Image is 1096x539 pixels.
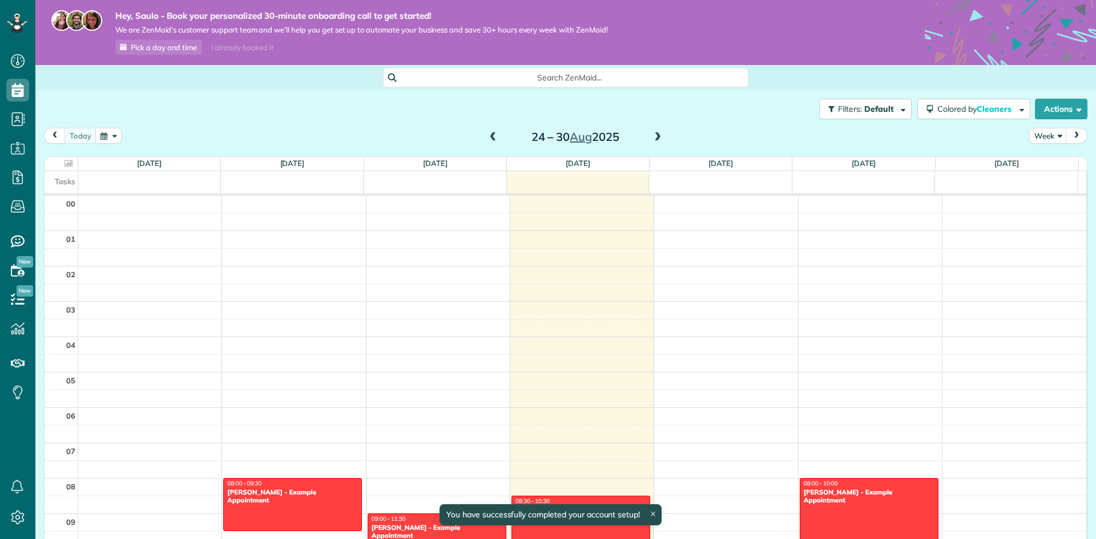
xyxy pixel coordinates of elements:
strong: Hey, Saulo - Book your personalized 30-minute onboarding call to get started! [115,10,608,22]
a: [DATE] [852,159,876,168]
a: [DATE] [137,159,162,168]
a: [DATE] [280,159,305,168]
button: Week [1029,128,1067,143]
div: [PERSON_NAME] - Example Appointment [227,488,358,505]
span: 09:00 - 11:30 [372,515,406,522]
span: 09 [66,517,75,526]
a: Pick a day and time [115,40,202,55]
a: [DATE] [566,159,590,168]
button: Actions [1035,99,1087,119]
span: 08:00 - 10:00 [804,480,838,487]
span: Filters: [838,104,862,114]
button: prev [44,128,66,143]
span: 00 [66,199,75,208]
a: [DATE] [994,159,1019,168]
span: We are ZenMaid’s customer support team and we’ll help you get set up to automate your business an... [115,25,608,35]
span: 02 [66,270,75,279]
button: Today [65,128,96,143]
span: Colored by [937,104,1016,114]
h2: 24 – 30 2025 [504,131,647,143]
div: You have successfully completed your account setup! [440,504,662,525]
span: 01 [66,234,75,244]
button: Colored byCleaners [917,99,1030,119]
span: Tasks [55,177,75,186]
span: New [17,256,33,268]
span: 04 [66,341,75,350]
div: [PERSON_NAME] - Example Appointment [803,488,935,505]
span: Default [864,104,894,114]
span: 05 [66,376,75,385]
span: Cleaners [977,104,1013,114]
span: Aug [570,129,592,144]
span: New [17,285,33,297]
div: I already booked it [204,40,280,55]
img: maria-72a9807cf96188c08ef61303f053569d2e2a8a1cde33d635c8a3ac13582a053d.jpg [51,10,72,31]
span: 06 [66,411,75,420]
span: 08:30 - 10:30 [515,497,550,505]
span: 07 [66,447,75,456]
a: [DATE] [708,159,733,168]
span: 08 [66,482,75,491]
span: Pick a day and time [131,43,197,52]
button: next [1066,128,1087,143]
button: Filters: Default [819,99,912,119]
a: Filters: Default [813,99,912,119]
span: 08:00 - 09:30 [227,480,261,487]
img: jorge-587dff0eeaa6aab1f244e6dc62b8924c3b6ad411094392a53c71c6c4a576187d.jpg [66,10,87,31]
a: [DATE] [423,159,448,168]
img: michelle-19f622bdf1676172e81f8f8fba1fb50e276960ebfe0243fe18214015130c80e4.jpg [82,10,102,31]
span: 03 [66,305,75,314]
